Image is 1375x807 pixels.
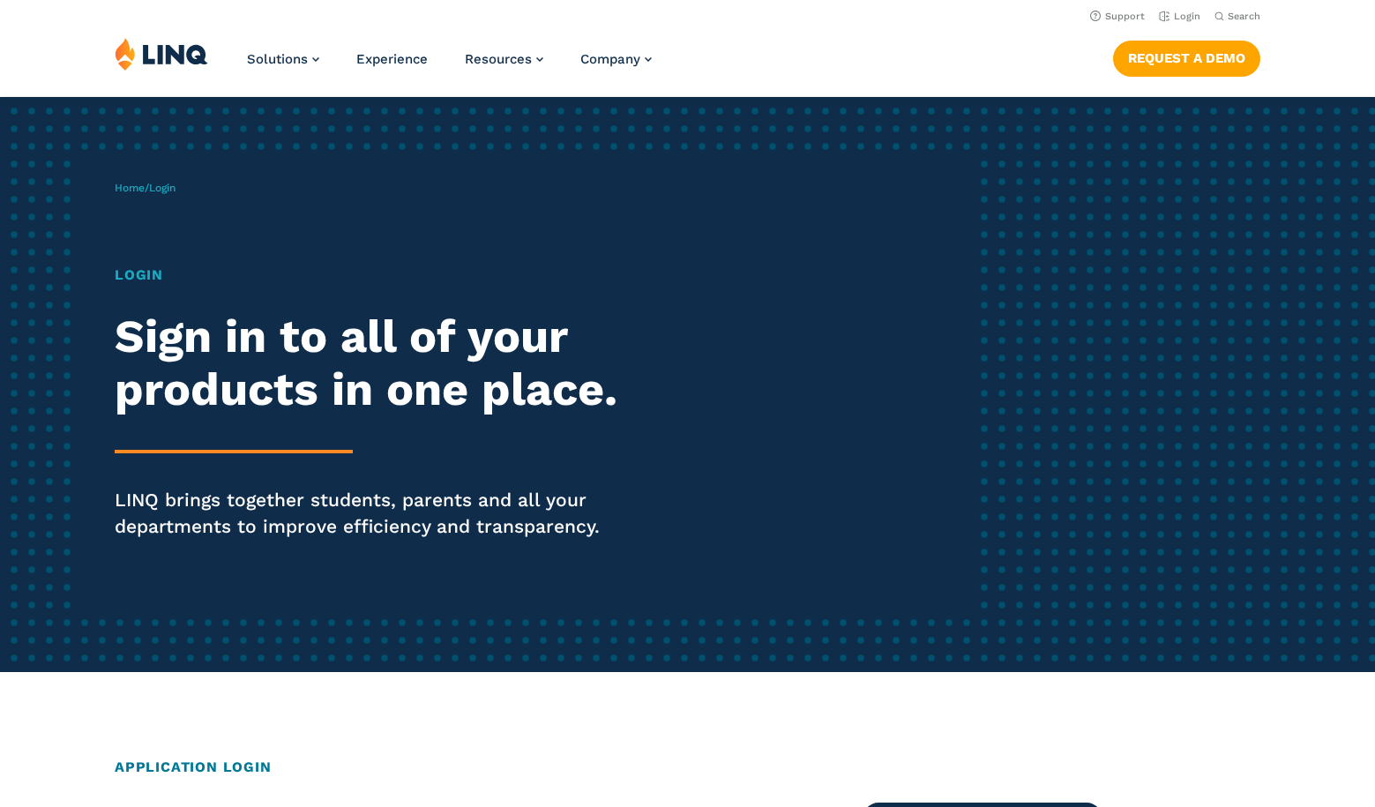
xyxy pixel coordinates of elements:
[580,51,652,67] a: Company
[465,51,543,67] a: Resources
[115,37,208,71] img: LINQ | K‑12 Software
[1113,41,1260,76] a: Request a Demo
[247,37,652,95] nav: Primary Navigation
[115,310,645,416] h2: Sign in to all of your products in one place.
[1090,11,1145,22] a: Support
[247,51,308,67] span: Solutions
[247,51,319,67] a: Solutions
[465,51,532,67] span: Resources
[115,182,176,194] span: /
[115,182,145,194] a: Home
[356,51,428,67] a: Experience
[1214,10,1260,23] button: Open Search Bar
[580,51,640,67] span: Company
[115,487,645,540] p: LINQ brings together students, parents and all your departments to improve efficiency and transpa...
[1228,11,1260,22] span: Search
[1113,37,1260,76] nav: Button Navigation
[1159,11,1200,22] a: Login
[115,265,645,286] h1: Login
[149,182,176,194] span: Login
[115,757,1260,778] h2: Application Login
